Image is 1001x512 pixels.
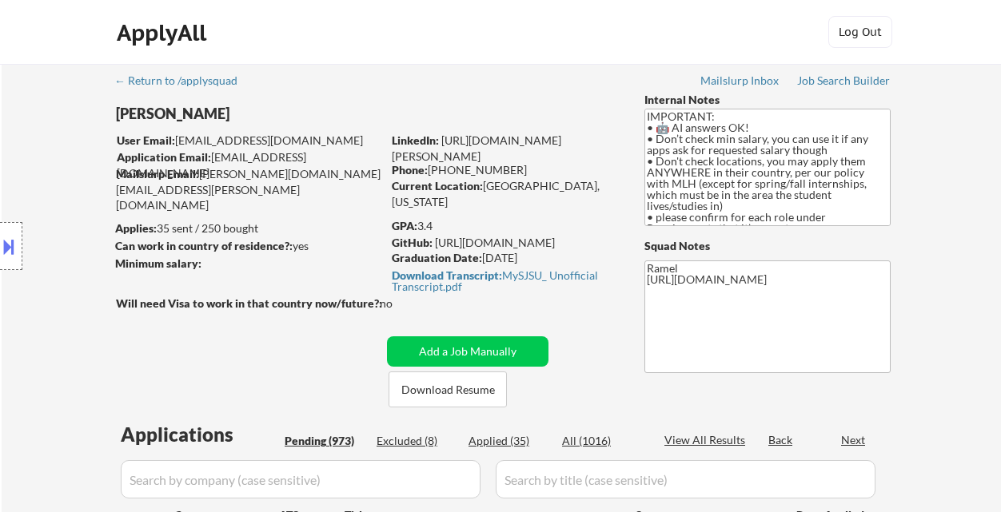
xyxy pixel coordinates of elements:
[392,218,620,234] div: 3.4
[392,162,618,178] div: [PHONE_NUMBER]
[392,179,483,192] strong: Current Location:
[392,236,433,249] strong: GitHub:
[392,163,428,177] strong: Phone:
[841,432,867,448] div: Next
[377,433,457,449] div: Excluded (8)
[114,74,253,90] a: ← Return to /applysquad
[392,270,614,292] div: MySJSU_ Unofficial Transcript.pdf
[644,238,891,254] div: Squad Notes
[392,269,614,292] a: Download Transcript:MySJSU_ Unofficial Transcript.pdf
[117,19,211,46] div: ApplyAll
[435,236,555,249] a: [URL][DOMAIN_NAME]
[392,250,618,266] div: [DATE]
[700,74,780,90] a: Mailslurp Inbox
[664,432,750,448] div: View All Results
[469,433,548,449] div: Applied (35)
[380,296,425,312] div: no
[392,178,618,209] div: [GEOGRAPHIC_DATA], [US_STATE]
[392,251,482,264] strong: Graduation Date:
[392,133,561,163] a: [URL][DOMAIN_NAME][PERSON_NAME]
[285,433,365,449] div: Pending (973)
[392,219,417,232] strong: GPA:
[392,133,439,147] strong: LinkedIn:
[392,268,502,282] strong: Download Transcript:
[121,425,279,444] div: Applications
[828,16,892,48] button: Log Out
[389,371,507,407] button: Download Resume
[114,75,253,86] div: ← Return to /applysquad
[768,432,794,448] div: Back
[797,74,891,90] a: Job Search Builder
[797,75,891,86] div: Job Search Builder
[700,75,780,86] div: Mailslurp Inbox
[496,460,875,498] input: Search by title (case sensitive)
[387,336,548,367] button: Add a Job Manually
[121,460,481,498] input: Search by company (case sensitive)
[644,92,891,108] div: Internal Notes
[562,433,642,449] div: All (1016)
